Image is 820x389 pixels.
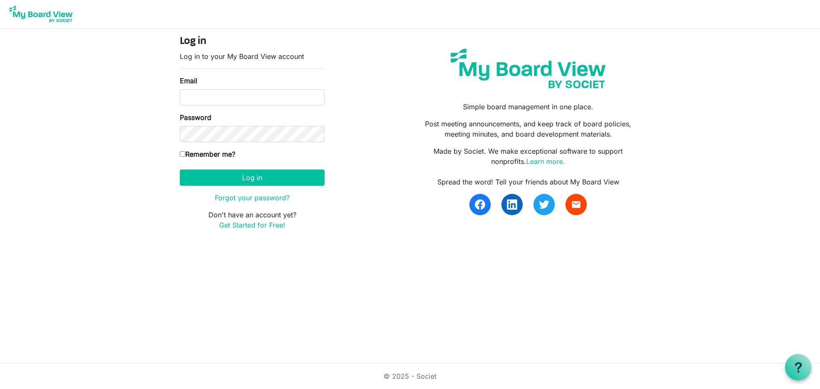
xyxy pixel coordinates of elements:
label: Password [180,112,211,123]
input: Remember me? [180,151,185,157]
a: Get Started for Free! [219,221,285,229]
p: Made by Societ. We make exceptional software to support nonprofits. [416,146,640,167]
a: email [565,194,587,215]
img: my-board-view-societ.svg [444,42,612,95]
label: Email [180,76,197,86]
button: Log in [180,170,325,186]
a: Forgot your password? [215,193,290,202]
img: linkedin.svg [507,199,517,210]
p: Don't have an account yet? [180,210,325,230]
h4: Log in [180,35,325,48]
img: facebook.svg [475,199,485,210]
img: My Board View Logo [7,3,75,25]
a: © 2025 - Societ [384,372,436,380]
p: Log in to your My Board View account [180,51,325,61]
span: email [571,199,581,210]
img: twitter.svg [539,199,549,210]
p: Simple board management in one place. [416,102,640,112]
div: Spread the word! Tell your friends about My Board View [416,177,640,187]
label: Remember me? [180,149,235,159]
p: Post meeting announcements, and keep track of board policies, meeting minutes, and board developm... [416,119,640,139]
a: Learn more. [526,157,565,166]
